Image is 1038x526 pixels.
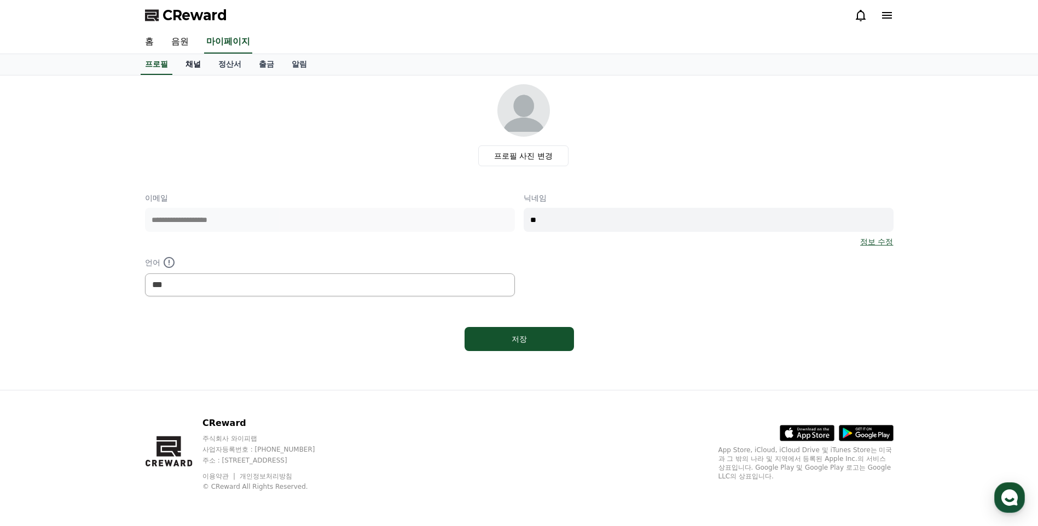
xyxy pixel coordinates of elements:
[202,434,336,443] p: 주식회사 와이피랩
[177,54,210,75] a: 채널
[486,334,552,344] div: 저장
[145,192,515,203] p: 이메일
[465,327,574,351] button: 저장
[202,445,336,454] p: 사업자등록번호 : [PHONE_NUMBER]
[478,145,569,166] label: 프로필 사진 변경
[250,54,283,75] a: 출금
[145,256,515,269] p: 언어
[497,84,550,137] img: profile_image
[202,472,237,480] a: 이용약관
[718,446,894,481] p: App Store, iCloud, iCloud Drive 및 iTunes Store는 미국과 그 밖의 나라 및 지역에서 등록된 Apple Inc.의 서비스 상표입니다. Goo...
[163,31,198,54] a: 음원
[34,363,41,372] span: 홈
[860,236,893,247] a: 정보 수정
[202,482,336,491] p: © CReward All Rights Reserved.
[141,54,172,75] a: 프로필
[100,364,113,372] span: 대화
[283,54,316,75] a: 알림
[169,363,182,372] span: 설정
[3,347,72,374] a: 홈
[202,417,336,430] p: CReward
[141,347,210,374] a: 설정
[145,7,227,24] a: CReward
[72,347,141,374] a: 대화
[204,31,252,54] a: 마이페이지
[202,456,336,465] p: 주소 : [STREET_ADDRESS]
[240,472,292,480] a: 개인정보처리방침
[524,192,894,203] p: 닉네임
[136,31,163,54] a: 홈
[163,7,227,24] span: CReward
[210,54,250,75] a: 정산서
